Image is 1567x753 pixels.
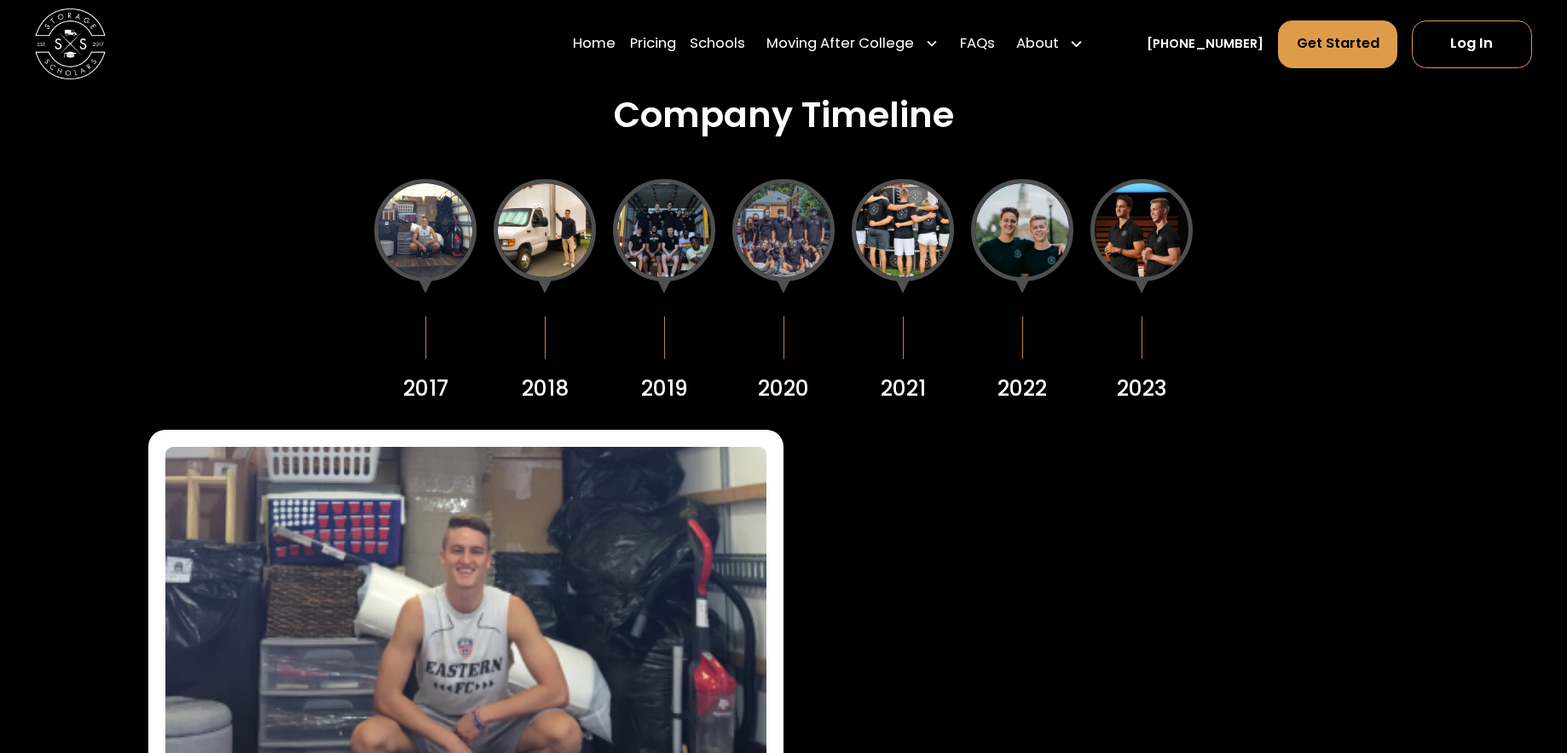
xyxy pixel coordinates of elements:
div: 2023 [1117,373,1166,404]
div: 2017 [403,373,448,404]
a: Home [573,20,616,69]
div: About [1009,20,1090,69]
a: [PHONE_NUMBER] [1147,35,1263,54]
div: About [1016,33,1059,55]
div: Moving After College [766,33,914,55]
a: Schools [690,20,745,69]
img: Storage Scholars main logo [35,9,106,79]
div: 2021 [881,373,926,404]
div: 2018 [522,373,569,404]
h3: Company Timeline [614,94,954,136]
div: 2019 [641,373,688,404]
a: Log In [1412,20,1532,68]
a: FAQs [960,20,995,69]
div: 2020 [758,373,809,404]
div: Moving After College [760,20,945,69]
a: Get Started [1278,20,1398,68]
div: 2022 [997,373,1047,404]
a: Pricing [630,20,676,69]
